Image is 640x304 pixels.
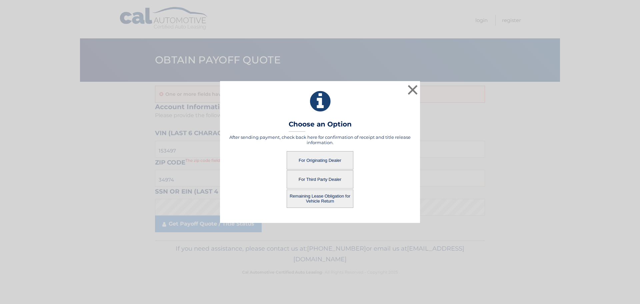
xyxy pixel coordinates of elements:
button: For Originating Dealer [287,151,353,170]
button: For Third Party Dealer [287,170,353,189]
button: × [406,83,419,96]
h3: Choose an Option [289,120,352,132]
button: Remaining Lease Obligation for Vehicle Return [287,190,353,208]
h5: After sending payment, check back here for confirmation of receipt and title release information. [228,134,412,145]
